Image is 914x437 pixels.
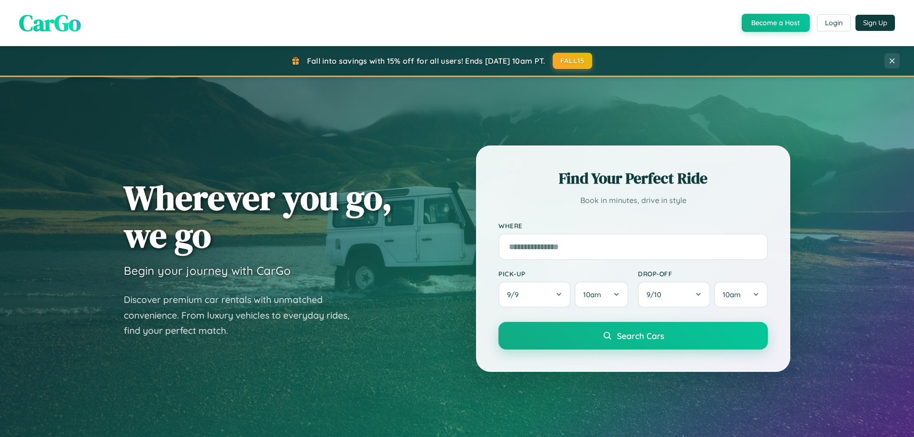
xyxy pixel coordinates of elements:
[124,292,362,339] p: Discover premium car rentals with unmatched convenience. From luxury vehicles to everyday rides, ...
[638,282,710,308] button: 9/10
[124,263,291,278] h3: Begin your journey with CarGo
[583,290,601,299] span: 10am
[817,14,851,31] button: Login
[498,282,571,308] button: 9/9
[19,7,81,39] span: CarGo
[638,270,768,278] label: Drop-off
[617,330,664,341] span: Search Cars
[507,290,523,299] span: 9 / 9
[855,15,895,31] button: Sign Up
[553,53,593,69] button: FALL15
[498,194,768,207] p: Book in minutes, drive in style
[124,179,392,254] h1: Wherever you go, we go
[742,14,810,32] button: Become a Host
[575,282,628,308] button: 10am
[646,290,666,299] span: 9 / 10
[498,270,628,278] label: Pick-up
[307,56,546,66] span: Fall into savings with 15% off for all users! Ends [DATE] 10am PT.
[498,322,768,350] button: Search Cars
[498,222,768,230] label: Where
[714,282,768,308] button: 10am
[723,290,741,299] span: 10am
[498,168,768,189] h2: Find Your Perfect Ride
